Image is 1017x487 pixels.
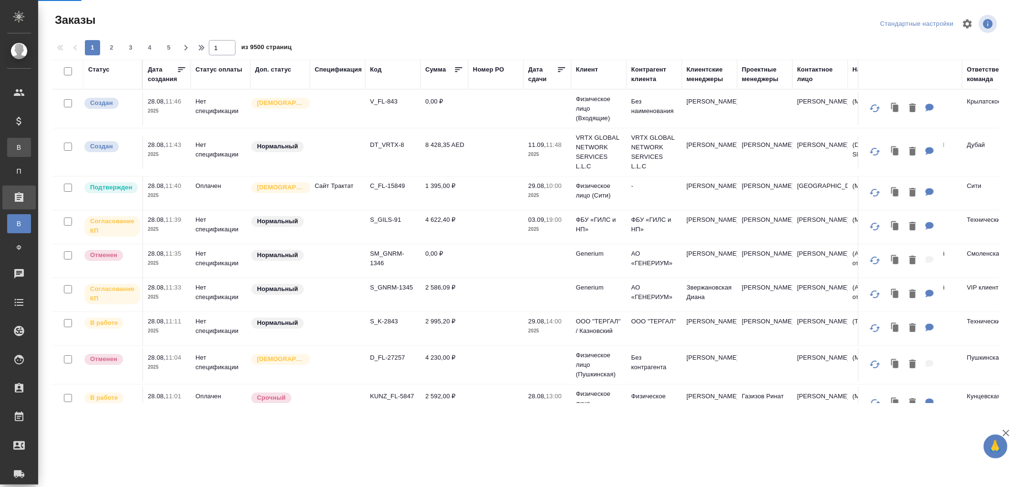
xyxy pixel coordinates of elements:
button: Обновить [863,215,886,238]
div: Выставляет КМ после отмены со стороны клиента. Если уже после запуска – КМ пишет ПМу про отмену, ... [83,353,137,366]
td: Оплачен [191,176,250,210]
p: 11:43 [165,141,181,148]
span: 🙏 [987,436,1004,456]
div: split button [878,17,956,31]
p: [DEMOGRAPHIC_DATA] [257,98,305,108]
td: Газизов Ринат [737,387,792,420]
button: Обновить [863,353,886,376]
p: Generium [576,283,622,292]
p: S_GNRM-1345 [370,283,416,292]
td: [PERSON_NAME] [682,244,737,278]
button: Клонировать [886,319,904,338]
p: Создан [90,98,113,108]
td: [GEOGRAPHIC_DATA] [792,176,848,210]
p: ФБУ «ГИЛС и НП» [576,215,622,234]
button: Для КМ: Масюткина [921,319,939,338]
td: [PERSON_NAME] [737,176,792,210]
td: Нет спецификации [191,312,250,345]
p: 2025 [528,401,566,411]
button: 3 [123,40,138,55]
button: Клонировать [886,251,904,270]
p: 28.08, [148,216,165,223]
button: Клонировать [886,217,904,237]
span: Заказы [52,12,95,28]
p: 29.08, [528,182,546,189]
p: Согласование КП [90,284,134,303]
p: 11:04 [165,354,181,361]
span: В [12,143,26,152]
span: 5 [161,43,176,52]
p: ФБУ «ГИЛС и НП» [631,215,677,234]
td: Звержановская Диана [682,278,737,311]
p: 11:35 [165,250,181,257]
button: Обновить [863,249,886,272]
td: [PERSON_NAME] [737,210,792,244]
div: Клиентские менеджеры [687,65,732,84]
p: Нормальный [257,284,298,294]
p: Физическое лицо (Входящие) [576,94,622,123]
p: Без наименования [631,97,677,116]
button: 🙏 [984,435,1007,458]
p: 11:46 [165,98,181,105]
p: 2025 [528,150,566,159]
div: Статус [88,65,110,74]
p: 2025 [148,191,186,200]
td: (AU) Общество с ограниченной ответственностью "АЛС" [848,278,962,311]
td: (МБ) ООО "Монблан" [848,210,962,244]
p: Нормальный [257,318,298,328]
button: Клонировать [886,99,904,118]
td: Нет спецификации [191,92,250,125]
p: 11:48 [546,141,562,148]
p: АО «ГЕНЕРИУМ» [631,249,677,268]
td: 2 586,09 ₽ [421,278,468,311]
p: VRTX GLOBAL NETWORK SERVICES L.L.C [576,133,622,171]
td: Нет спецификации [191,278,250,311]
td: [PERSON_NAME] [682,176,737,210]
p: KUNZ_FL-5847 [370,392,416,401]
span: Настроить таблицу [956,12,979,35]
button: Клонировать [886,183,904,203]
div: Выставляется автоматически при создании заказа [83,140,137,153]
button: Обновить [863,317,886,340]
p: S_GILS-91 [370,215,416,225]
p: D_FL-27257 [370,353,416,363]
p: 2025 [528,225,566,234]
p: 11:39 [165,216,181,223]
p: Generium [576,249,622,259]
div: Спецификация [315,65,362,74]
p: Нормальный [257,142,298,151]
td: [PERSON_NAME] [792,387,848,420]
div: Выставляет ПМ после принятия заказа от КМа [83,317,137,330]
td: (AU) Общество с ограниченной ответственностью "АЛС" [848,244,962,278]
p: 2025 [528,326,566,336]
p: Физическое лицо (Пушкинская) [576,351,622,379]
button: Для КМ: от КВ: на русс, нз +доставка [921,99,939,118]
p: 2025 [148,106,186,116]
p: Подтвержден [90,183,132,192]
button: Удалить [904,183,921,203]
p: 28.08, [148,284,165,291]
div: Контрагент клиента [631,65,677,84]
p: 2025 [148,326,186,336]
span: 4 [142,43,157,52]
p: V_FL-843 [370,97,416,106]
div: Выставляет КМ после уточнения всех необходимых деталей и получения согласия клиента на запуск. С ... [83,181,137,194]
td: [PERSON_NAME] [792,278,848,311]
td: Сайт Трактат [310,176,365,210]
div: Доп. статус [255,65,291,74]
div: Проектные менеджеры [742,65,788,84]
p: 28.08, [148,250,165,257]
td: 4 622,40 ₽ [421,210,468,244]
div: Выставляет ПМ после принятия заказа от КМа [83,392,137,404]
p: SM_GNRM-1346 [370,249,416,268]
p: В работе [90,318,118,328]
p: 2025 [148,259,186,268]
span: 2 [104,43,119,52]
button: Обновить [863,140,886,163]
p: Физическое лицо [631,392,677,411]
button: 4 [142,40,157,55]
div: Выставляется автоматически, если на указанный объем услуг необходимо больше времени в стандартном... [250,392,305,404]
button: Удалить [904,217,921,237]
button: Обновить [863,181,886,204]
div: Номер PO [473,65,504,74]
